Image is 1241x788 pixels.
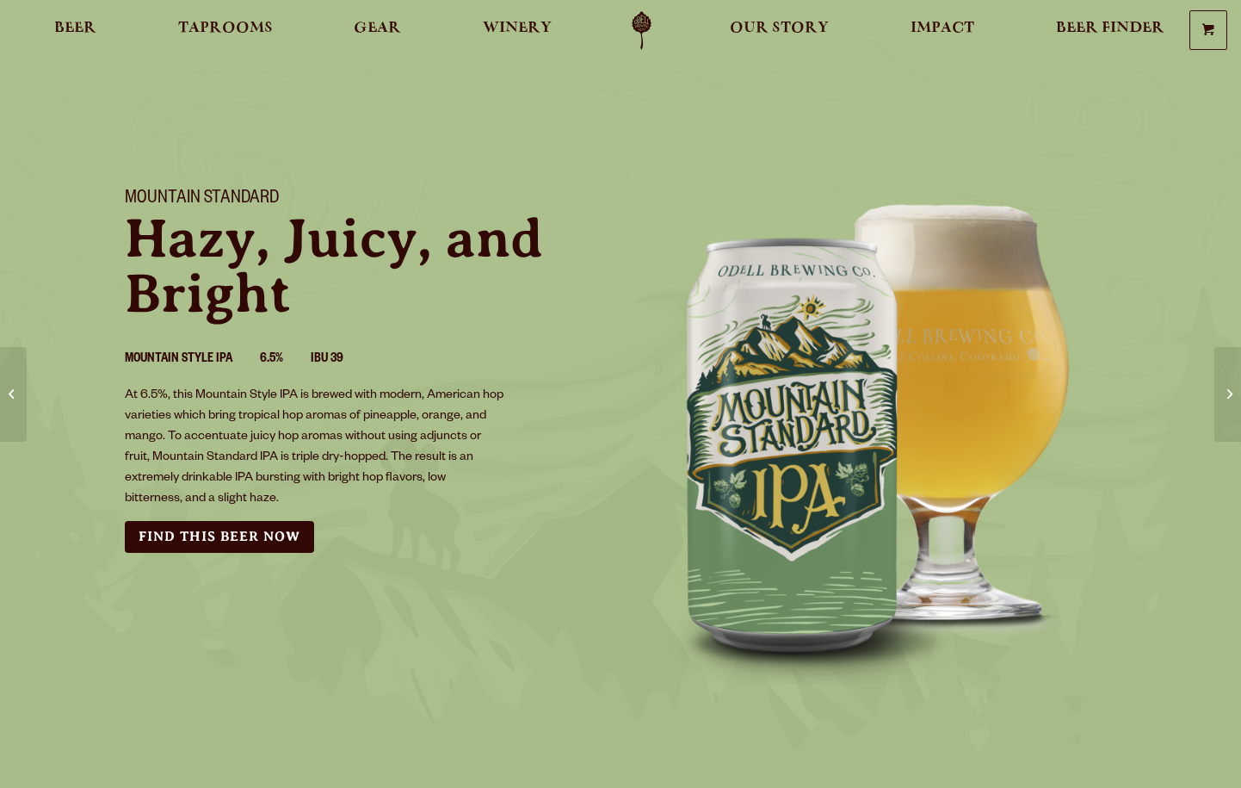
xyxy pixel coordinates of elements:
span: Beer [54,22,96,35]
h1: Mountain Standard [125,189,600,211]
a: Beer [43,11,108,50]
p: Hazy, Juicy, and Bright [125,211,600,321]
img: Image of can and pour [620,168,1137,685]
a: Our Story [719,11,840,50]
span: Impact [911,22,974,35]
li: IBU 39 [311,349,371,371]
li: 6.5% [260,349,311,371]
a: Gear [343,11,412,50]
a: Beer Finder [1045,11,1176,50]
span: Taprooms [178,22,273,35]
a: Taprooms [167,11,284,50]
span: Winery [483,22,552,35]
a: Winery [472,11,563,50]
a: Odell Home [609,11,674,50]
p: At 6.5%, this Mountain Style IPA is brewed with modern, American hop varieties which bring tropic... [125,386,505,510]
span: Beer Finder [1056,22,1164,35]
span: Gear [354,22,401,35]
li: Mountain Style IPA [125,349,260,371]
a: Find this Beer Now [125,521,314,553]
a: Impact [899,11,985,50]
span: Our Story [730,22,829,35]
